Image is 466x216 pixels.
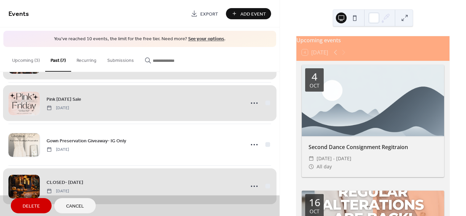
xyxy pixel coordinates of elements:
[317,163,332,171] span: All day
[309,154,314,163] div: ​
[302,143,444,151] div: Second Dance Consignment Regitraion
[10,36,269,43] span: You've reached 10 events, the limit for the free tier. Need more? .
[7,47,45,71] button: Upcoming (3)
[309,197,320,208] div: 16
[296,36,449,44] div: Upcoming events
[11,198,52,213] button: Delete
[310,209,319,214] div: Oct
[310,83,319,88] div: Oct
[188,34,224,44] a: See your options
[200,10,218,18] span: Export
[317,154,351,163] span: [DATE] - [DATE]
[186,8,223,19] a: Export
[23,203,40,210] span: Delete
[102,47,139,71] button: Submissions
[8,7,29,21] span: Events
[66,203,84,210] span: Cancel
[312,72,317,82] div: 4
[309,163,314,171] div: ​
[54,198,96,213] button: Cancel
[71,47,102,71] button: Recurring
[45,47,71,72] button: Past (7)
